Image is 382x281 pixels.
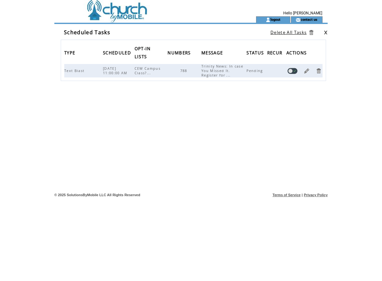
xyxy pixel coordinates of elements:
[246,48,265,59] span: STATUS
[270,17,280,21] a: logout
[180,68,189,73] span: 788
[304,193,328,197] a: Privacy Policy
[64,29,110,36] span: Scheduled Tasks
[246,68,264,73] span: Pending
[135,46,151,58] a: OPT-IN LISTS
[201,51,224,54] a: MESSAGE
[300,17,317,21] a: contact us
[273,193,301,197] a: Terms of Service
[270,29,307,35] a: Delete All Tasks
[246,51,265,54] a: STATUS
[64,48,77,59] span: TYPE
[302,193,303,197] span: |
[168,48,192,59] span: NUMBERS
[201,64,243,77] span: Trinity News: In case You Missed It. Register for ...
[201,48,224,59] span: MESSAGE
[267,48,284,59] span: RECUR
[286,48,308,59] span: ACTIONS
[54,193,140,197] span: © 2025 SolutionsByMobile LLC All Rights Reserved
[135,44,151,63] span: OPT-IN LISTS
[103,66,129,75] span: [DATE] 11:00:00 AM
[103,48,133,59] span: SCHEDULED
[316,68,322,74] a: Delete Task
[266,17,270,22] img: account_icon.gif
[267,51,284,54] a: RECUR
[168,51,192,54] a: NUMBERS
[296,17,300,22] img: contact_us_icon.gif
[304,68,310,74] a: Edit Task
[283,11,322,15] span: Hello [PERSON_NAME]
[64,68,86,73] span: Text Blast
[64,51,77,54] a: TYPE
[135,66,160,75] span: CEW Campus Class?...
[287,68,298,74] a: Disable task
[103,51,133,54] a: SCHEDULED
